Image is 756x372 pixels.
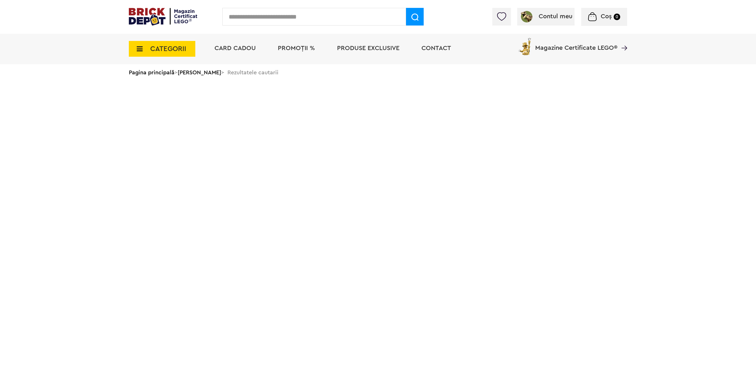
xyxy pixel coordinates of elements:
[614,14,620,20] small: 0
[337,45,399,51] a: Produse exclusive
[617,37,627,43] a: Magazine Certificate LEGO®
[178,70,221,75] a: [PERSON_NAME]
[129,70,175,75] a: Pagina principală
[150,45,186,52] span: CATEGORII
[539,13,572,20] span: Contul meu
[601,13,612,20] span: Coș
[129,64,627,81] div: > > Rezultatele cautarii
[535,37,617,51] span: Magazine Certificate LEGO®
[520,13,572,20] a: Contul meu
[421,45,451,51] a: Contact
[215,45,256,51] a: Card Cadou
[278,45,315,51] a: PROMOȚII %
